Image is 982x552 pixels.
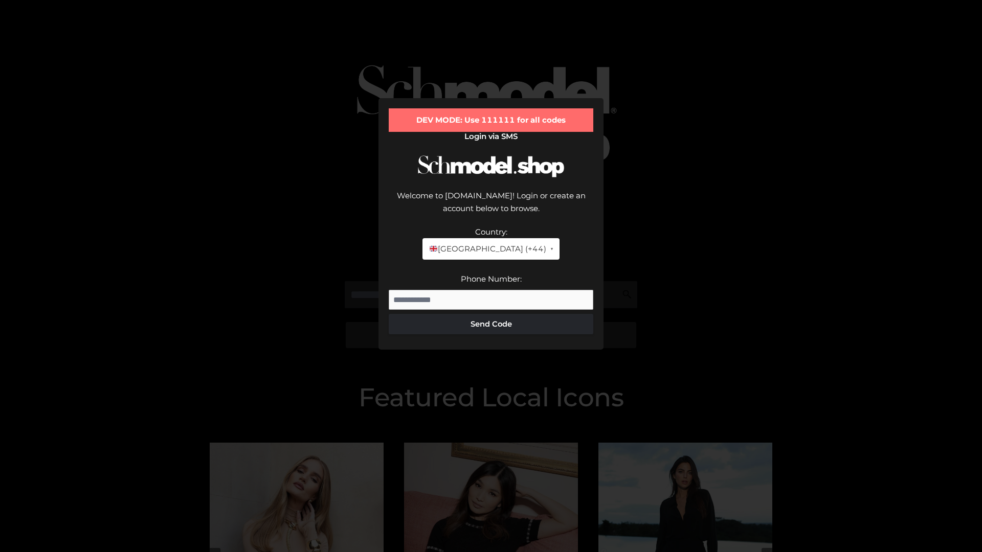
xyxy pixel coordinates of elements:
span: [GEOGRAPHIC_DATA] (+44) [429,242,546,256]
img: 🇬🇧 [430,245,437,252]
button: Send Code [389,314,593,334]
div: Welcome to [DOMAIN_NAME]! Login or create an account below to browse. [389,189,593,225]
div: DEV MODE: Use 111111 for all codes [389,108,593,132]
label: Phone Number: [461,274,522,284]
img: Schmodel Logo [414,146,568,187]
h2: Login via SMS [389,132,593,141]
label: Country: [475,227,507,237]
